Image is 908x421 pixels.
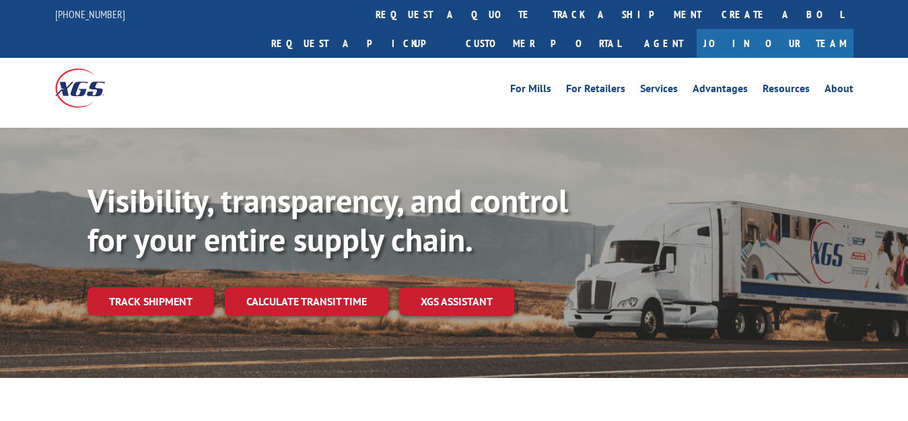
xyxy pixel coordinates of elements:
a: Join Our Team [697,29,853,58]
a: Customer Portal [456,29,631,58]
a: [PHONE_NUMBER] [55,7,125,21]
a: Request a pickup [261,29,456,58]
a: Track shipment [88,287,214,315]
a: For Retailers [566,83,625,98]
a: Resources [763,83,810,98]
b: Visibility, transparency, and control for your entire supply chain. [88,180,568,260]
a: Agent [631,29,697,58]
a: Services [640,83,678,98]
a: For Mills [510,83,551,98]
a: Calculate transit time [225,287,388,316]
a: About [825,83,853,98]
a: XGS ASSISTANT [399,287,514,316]
a: Advantages [693,83,748,98]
